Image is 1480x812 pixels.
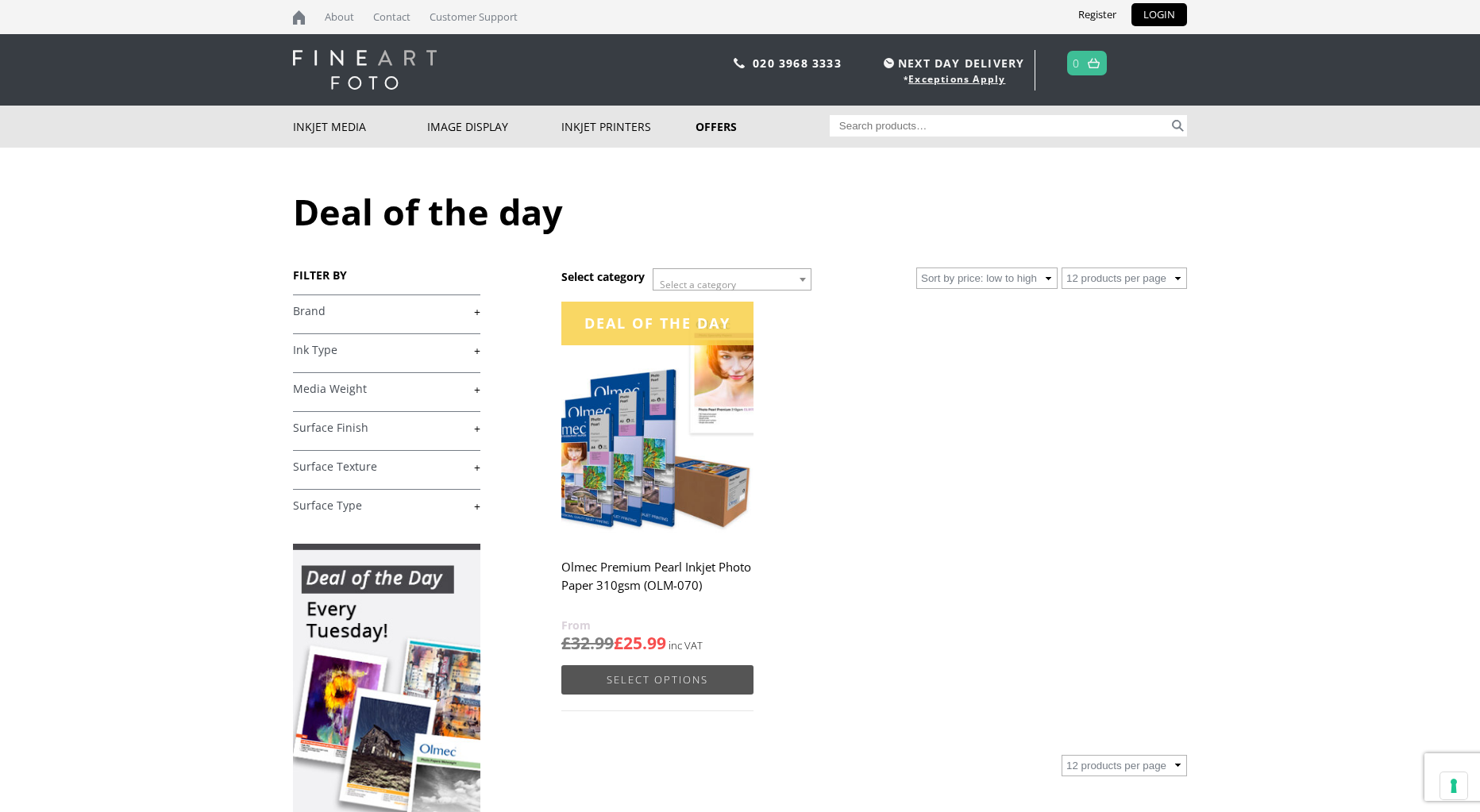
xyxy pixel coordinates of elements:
[561,632,571,654] span: £
[1169,115,1187,137] button: Search
[614,632,623,654] span: £
[293,382,480,397] a: +
[614,632,666,654] bdi: 25.99
[293,498,480,514] a: +
[293,411,480,443] h4: Surface Finish
[696,106,830,148] a: Offers
[293,267,480,283] h3: FILTER BY
[293,187,1187,236] h1: Deal of the day
[293,106,427,148] a: Inkjet Media
[561,665,753,695] a: Select options for “Olmec Premium Pearl Inkjet Photo Paper 310gsm (OLM-070)”
[734,58,745,68] img: phone.svg
[561,632,614,654] bdi: 32.99
[561,302,753,542] img: Olmec Premium Pearl Inkjet Photo Paper 310gsm (OLM-070)
[561,302,753,655] a: Deal of the day Olmec Premium Pearl Inkjet Photo Paper 310gsm (OLM-070) £32.99£25.99
[293,460,480,475] a: +
[293,294,480,326] h4: Brand
[1088,58,1100,68] img: basket.svg
[660,278,736,291] span: Select a category
[1073,52,1080,75] a: 0
[293,304,480,319] a: +
[293,421,480,436] a: +
[293,333,480,365] h4: Ink Type
[830,115,1170,137] input: Search products…
[753,56,842,71] a: 020 3968 3333
[561,552,753,616] h2: Olmec Premium Pearl Inkjet Photo Paper 310gsm (OLM-070)
[561,269,645,284] h3: Select category
[908,72,1005,86] a: Exceptions Apply
[880,54,1024,72] span: NEXT DAY DELIVERY
[293,343,480,358] a: +
[293,489,480,521] h4: Surface Type
[293,372,480,404] h4: Media Weight
[884,58,894,68] img: time.svg
[293,450,480,482] h4: Surface Texture
[561,106,696,148] a: Inkjet Printers
[427,106,561,148] a: Image Display
[1066,3,1128,26] a: Register
[1440,772,1467,799] button: Your consent preferences for tracking technologies
[1131,3,1187,26] a: LOGIN
[916,267,1058,289] select: Shop order
[561,302,753,345] div: Deal of the day
[293,50,437,90] img: logo-white.svg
